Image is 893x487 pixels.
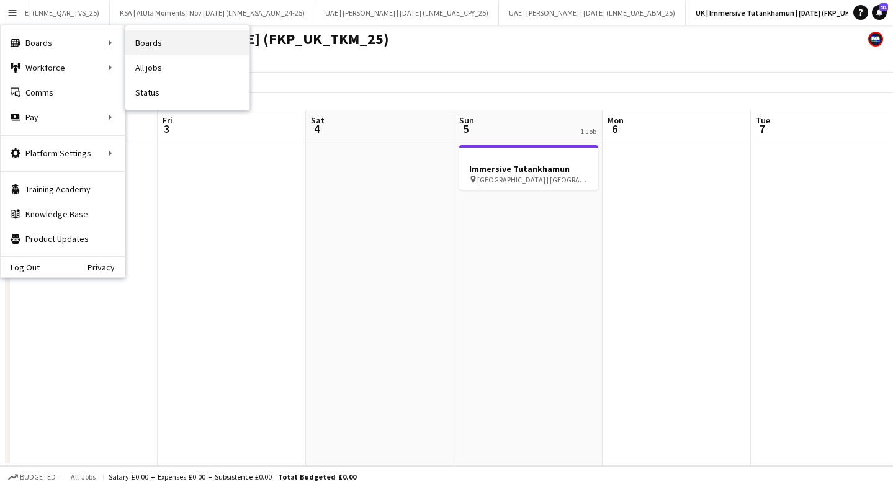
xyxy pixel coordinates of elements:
[606,122,624,136] span: 6
[1,226,125,251] a: Product Updates
[459,145,598,190] app-job-card: Immersive Tutankhamun [GEOGRAPHIC_DATA] | [GEOGRAPHIC_DATA], [GEOGRAPHIC_DATA]
[459,115,474,126] span: Sun
[311,115,325,126] span: Sat
[580,127,596,136] div: 1 Job
[20,473,56,481] span: Budgeted
[278,472,356,481] span: Total Budgeted £0.00
[1,55,125,80] div: Workforce
[309,122,325,136] span: 4
[1,262,40,272] a: Log Out
[686,1,892,25] button: UK | Immersive Tutankhamun | [DATE] (FKP_UK_TKM_25)
[161,122,173,136] span: 3
[754,122,770,136] span: 7
[879,3,888,11] span: 91
[868,32,883,47] app-user-avatar: FAB Recruitment
[457,122,474,136] span: 5
[1,105,125,130] div: Pay
[125,55,249,80] a: All jobs
[608,115,624,126] span: Mon
[315,1,499,25] button: UAE | [PERSON_NAME] | [DATE] (LNME_UAE_CPY_25)
[477,175,588,184] span: [GEOGRAPHIC_DATA] | [GEOGRAPHIC_DATA], [GEOGRAPHIC_DATA]
[1,202,125,226] a: Knowledge Base
[872,5,887,20] a: 91
[1,141,125,166] div: Platform Settings
[499,1,686,25] button: UAE | [PERSON_NAME] | [DATE] (LNME_UAE_ABM_25)
[1,177,125,202] a: Training Academy
[110,1,315,25] button: KSA | AlUla Moments | Nov [DATE] (LNME_KSA_AUM_24-25)
[125,30,249,55] a: Boards
[125,80,249,105] a: Status
[109,472,356,481] div: Salary £0.00 + Expenses £0.00 + Subsistence £0.00 =
[459,163,598,174] h3: Immersive Tutankhamun
[1,80,125,105] a: Comms
[68,472,98,481] span: All jobs
[88,262,125,272] a: Privacy
[756,115,770,126] span: Tue
[1,30,125,55] div: Boards
[163,115,173,126] span: Fri
[6,470,58,484] button: Budgeted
